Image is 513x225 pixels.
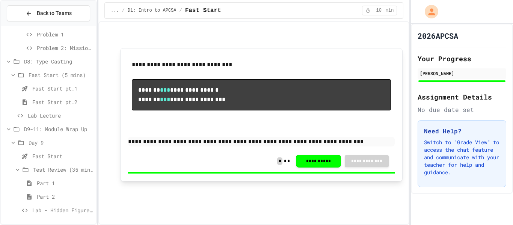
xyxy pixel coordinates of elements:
[28,112,93,119] span: Lab Lecture
[29,71,93,79] span: Fast Start (5 mins)
[32,152,93,160] span: Fast Start
[37,9,72,17] span: Back to Teams
[24,57,93,65] span: D8: Type Casting
[37,193,93,201] span: Part 2
[32,98,93,106] span: Fast Start pt.2
[37,179,93,187] span: Part 1
[128,8,177,14] span: D1: Intro to APCSA
[32,206,93,214] span: Lab - Hidden Figures: Launch Weight Calculator
[33,166,93,174] span: Test Review (35 mins)
[24,125,93,133] span: D9-11: Module Wrap Up
[417,3,440,20] div: My Account
[37,44,93,52] span: Problem 2: Mission Resource Calculator
[386,8,394,14] span: min
[373,8,385,14] span: 10
[32,85,93,92] span: Fast Start pt.1
[7,5,90,21] button: Back to Teams
[29,139,93,146] span: Day 9
[424,127,500,136] h3: Need Help?
[37,30,93,38] span: Problem 1
[418,105,506,114] div: No due date set
[122,8,125,14] span: /
[418,92,506,102] h2: Assignment Details
[420,70,504,77] div: [PERSON_NAME]
[111,8,119,14] span: ...
[179,8,182,14] span: /
[418,30,458,41] h1: 2026APCSA
[424,139,500,176] p: Switch to "Grade View" to access the chat feature and communicate with your teacher for help and ...
[418,53,506,64] h2: Your Progress
[185,6,221,15] span: Fast Start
